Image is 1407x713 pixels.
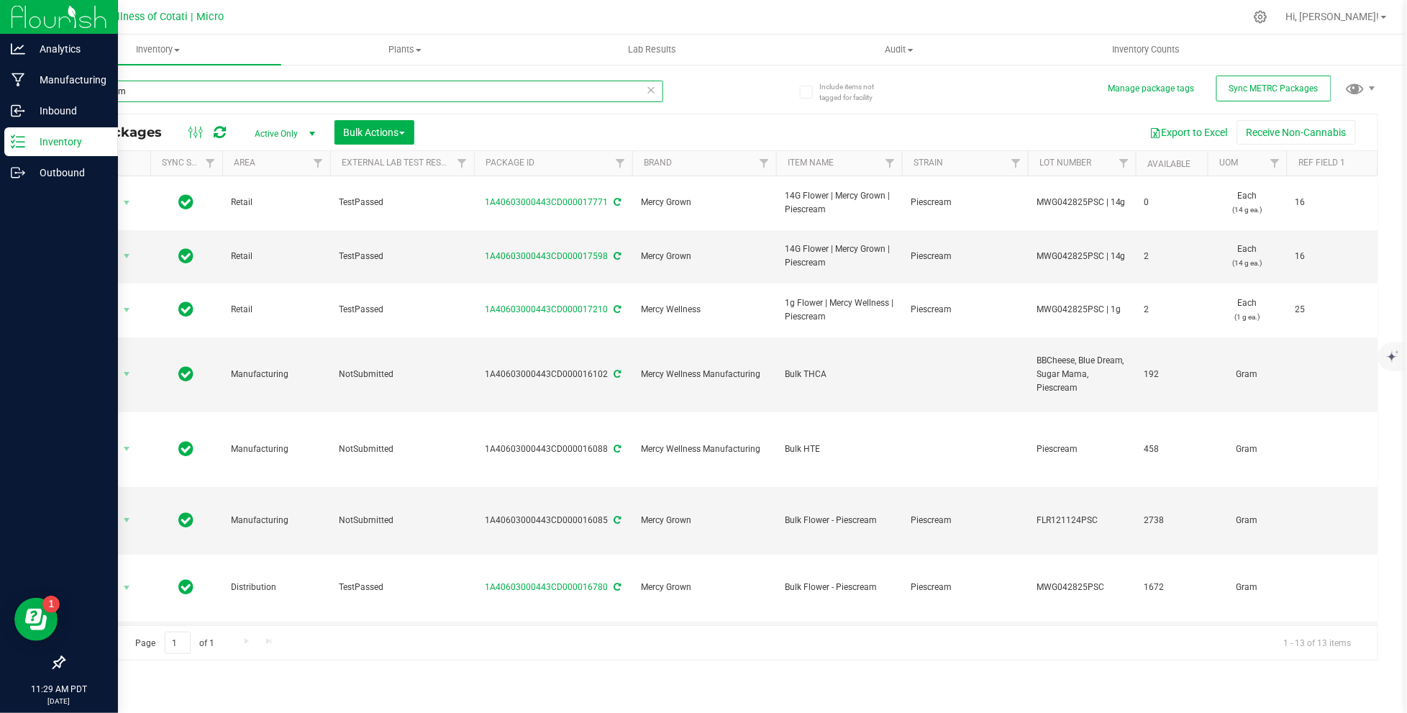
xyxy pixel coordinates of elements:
[1037,581,1127,594] span: MWG042825PSC
[1144,368,1199,381] span: 192
[118,193,136,213] span: select
[1298,158,1345,168] a: Ref Field 1
[612,251,621,261] span: Sync from Compliance System
[486,304,609,314] a: 1A40603000443CD000017210
[1296,250,1404,263] span: 16
[339,368,465,381] span: NotSubmitted
[1252,10,1270,24] div: Manage settings
[11,104,25,118] inline-svg: Inbound
[1216,203,1278,217] p: (14 g ea.)
[35,43,281,56] span: Inventory
[1023,35,1270,65] a: Inventory Counts
[785,368,893,381] span: Bulk THCA
[609,151,632,176] a: Filter
[1037,250,1127,263] span: MWG042825PSC | 14g
[752,151,776,176] a: Filter
[1216,242,1278,270] span: Each
[123,632,227,654] span: Page of 1
[644,158,672,168] a: Brand
[1216,310,1278,324] p: (1 g ea.)
[118,364,136,384] span: select
[1263,151,1287,176] a: Filter
[14,598,58,641] iframe: Resource center
[63,81,663,102] input: Search Package ID, Item Name, SKU, Lot or Part Number...
[334,120,414,145] button: Bulk Actions
[1112,151,1136,176] a: Filter
[282,43,527,56] span: Plants
[1216,189,1278,217] span: Each
[911,196,1019,209] span: Piescream
[42,596,60,613] iframe: Resource center unread badge
[179,192,194,212] span: In Sync
[25,164,111,181] p: Outbound
[914,158,943,168] a: Strain
[641,368,768,381] span: Mercy Wellness Manufacturing
[339,442,465,456] span: NotSubmitted
[231,303,322,317] span: Retail
[179,510,194,530] span: In Sync
[1296,196,1404,209] span: 16
[1141,120,1237,145] button: Export to Excel
[231,581,322,594] span: Distribution
[231,368,322,381] span: Manufacturing
[1093,43,1199,56] span: Inventory Counts
[612,197,621,207] span: Sync from Compliance System
[1216,368,1278,381] span: Gram
[339,250,465,263] span: TestPassed
[165,632,191,654] input: 1
[25,102,111,119] p: Inbound
[775,35,1022,65] a: Audit
[6,696,111,707] p: [DATE]
[1037,354,1127,396] span: BBCheese, Blue Dream, Sugar Mama, Piescream
[118,439,136,459] span: select
[1108,83,1195,95] button: Manage package tags
[118,578,136,598] span: select
[231,250,322,263] span: Retail
[75,124,176,140] span: All Packages
[612,304,621,314] span: Sync from Compliance System
[1237,120,1356,145] button: Receive Non-Cannabis
[25,40,111,58] p: Analytics
[450,151,474,176] a: Filter
[612,582,621,592] span: Sync from Compliance System
[529,35,775,65] a: Lab Results
[11,165,25,180] inline-svg: Outbound
[35,35,281,65] a: Inventory
[1037,514,1127,527] span: FLR121124PSC
[878,151,902,176] a: Filter
[118,246,136,266] span: select
[1004,151,1028,176] a: Filter
[306,151,330,176] a: Filter
[1272,632,1363,653] span: 1 - 13 of 13 items
[339,196,465,209] span: TestPassed
[179,577,194,597] span: In Sync
[25,71,111,88] p: Manufacturing
[11,42,25,56] inline-svg: Analytics
[1037,196,1127,209] span: MWG042825PSC | 14g
[819,81,891,103] span: Include items not tagged for facility
[25,133,111,150] p: Inventory
[1216,296,1278,324] span: Each
[179,246,194,266] span: In Sync
[1229,83,1319,94] span: Sync METRC Packages
[612,369,621,379] span: Sync from Compliance System
[641,303,768,317] span: Mercy Wellness
[162,158,217,168] a: Sync Status
[1144,581,1199,594] span: 1672
[231,196,322,209] span: Retail
[911,514,1019,527] span: Piescream
[179,299,194,319] span: In Sync
[1219,158,1238,168] a: UOM
[339,514,465,527] span: NotSubmitted
[1144,250,1199,263] span: 2
[641,250,768,263] span: Mercy Grown
[785,442,893,456] span: Bulk HTE
[641,196,768,209] span: Mercy Grown
[486,582,609,592] a: 1A40603000443CD000016780
[641,514,768,527] span: Mercy Grown
[785,242,893,270] span: 14G Flower | Mercy Grown | Piescream
[1144,196,1199,209] span: 0
[339,303,465,317] span: TestPassed
[612,515,621,525] span: Sync from Compliance System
